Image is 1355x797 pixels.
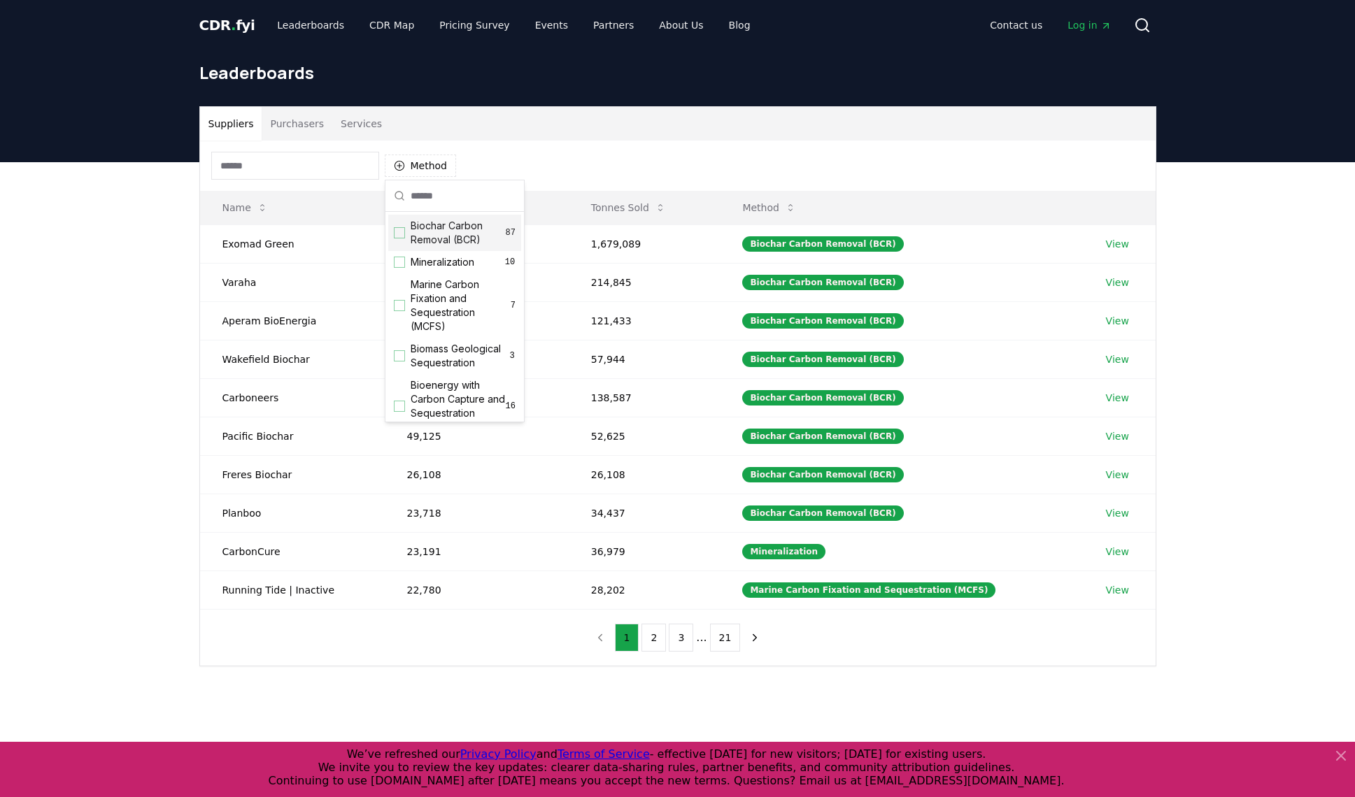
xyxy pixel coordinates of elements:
span: Mineralization [411,255,474,269]
a: Pricing Survey [428,13,520,38]
span: Biomass Geological Sequestration [411,342,509,370]
td: 26,108 [385,455,569,494]
a: Events [524,13,579,38]
button: Name [211,194,279,222]
td: 34,437 [569,494,721,532]
td: Varaha [200,263,385,301]
button: next page [743,624,767,652]
td: Aperam BioEnergia [200,301,385,340]
button: Suppliers [200,107,262,141]
li: ... [696,629,707,646]
a: View [1106,275,1129,289]
td: 26,108 [569,455,721,494]
button: Purchasers [262,107,332,141]
td: 23,191 [385,532,569,570]
a: CDR.fyi [199,15,255,35]
button: Method [385,155,457,177]
a: CDR Map [358,13,425,38]
button: 3 [669,624,693,652]
button: Services [332,107,390,141]
div: Biochar Carbon Removal (BCR) [742,236,903,252]
h1: Leaderboards [199,62,1156,84]
td: 36,979 [569,532,721,570]
div: Biochar Carbon Removal (BCR) [742,390,903,405]
div: Biochar Carbon Removal (BCR) [742,275,903,290]
span: 10 [504,257,516,268]
span: 7 [511,300,516,311]
button: 2 [641,624,666,652]
div: Marine Carbon Fixation and Sequestration (MCFS) [742,582,995,598]
button: 21 [710,624,741,652]
td: Pacific Biochar [200,417,385,455]
span: Marine Carbon Fixation and Sequestration (MCFS) [411,278,511,333]
button: 1 [615,624,639,652]
span: Bioenergy with Carbon Capture and Sequestration (BECCS) [411,378,506,434]
td: 28,202 [569,570,721,609]
div: Biochar Carbon Removal (BCR) [742,505,903,521]
td: 22,780 [385,570,569,609]
button: Method [731,194,807,222]
div: Biochar Carbon Removal (BCR) [742,352,903,367]
a: Leaderboards [266,13,355,38]
td: Wakefield Biochar [200,340,385,378]
a: View [1106,506,1129,520]
nav: Main [979,13,1122,38]
td: 49,125 [385,417,569,455]
nav: Main [266,13,761,38]
a: View [1106,468,1129,482]
td: 52,625 [569,417,721,455]
span: Log in [1067,18,1111,32]
a: View [1106,237,1129,251]
a: View [1106,352,1129,366]
span: . [231,17,236,34]
a: Log in [1056,13,1122,38]
td: Planboo [200,494,385,532]
td: 23,718 [385,494,569,532]
td: 57,944 [569,340,721,378]
td: Freres Biochar [200,455,385,494]
button: Tonnes Sold [580,194,677,222]
td: CarbonCure [200,532,385,570]
div: Biochar Carbon Removal (BCR) [742,313,903,329]
td: 1,679,089 [569,224,721,263]
td: Running Tide | Inactive [200,570,385,609]
span: CDR fyi [199,17,255,34]
span: 16 [506,401,516,412]
a: View [1106,314,1129,328]
a: Partners [582,13,645,38]
a: View [1106,429,1129,443]
span: 3 [509,350,516,361]
td: Carboneers [200,378,385,417]
td: 138,587 [569,378,721,417]
a: About Us [648,13,714,38]
a: View [1106,583,1129,597]
div: Mineralization [742,544,825,559]
td: Exomad Green [200,224,385,263]
a: View [1106,391,1129,405]
td: 121,433 [569,301,721,340]
span: Biochar Carbon Removal (BCR) [411,219,506,247]
span: 87 [506,227,516,238]
a: View [1106,545,1129,559]
a: Contact us [979,13,1054,38]
div: Biochar Carbon Removal (BCR) [742,467,903,482]
a: Blog [718,13,762,38]
td: 214,845 [569,263,721,301]
div: Biochar Carbon Removal (BCR) [742,429,903,444]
